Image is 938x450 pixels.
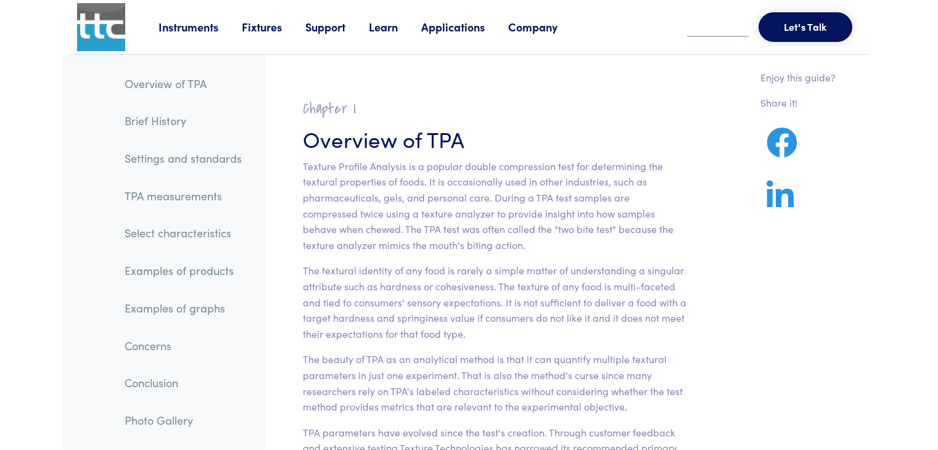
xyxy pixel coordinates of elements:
[242,19,305,35] a: Fixtures
[508,19,581,35] a: Company
[369,19,421,35] a: Learn
[760,95,836,111] p: Share it!
[115,406,252,435] a: Photo Gallery
[115,369,252,397] a: Conclusion
[115,219,252,247] a: Select characteristics
[115,294,252,322] a: Examples of graphs
[115,70,252,98] a: Overview of TPA
[303,263,687,342] p: The textural identity of any food is rarely a simple matter of understanding a singular attribute...
[115,144,252,173] a: Settings and standards
[303,351,687,414] p: The beauty of TPA as an analytical method is that it can quantify multiple textural parameters in...
[421,19,508,35] a: Applications
[115,256,252,285] a: Examples of products
[303,123,687,153] h3: Overview of TPA
[303,99,687,118] h2: Chapter I
[115,332,252,360] a: Concerns
[77,3,125,51] img: ttc_logo_1x1_v1.0.png
[760,70,836,86] p: Enjoy this guide?
[115,182,252,210] a: TPA measurements
[760,195,800,210] a: Share on LinkedIn
[759,12,852,42] button: Let's Talk
[303,158,687,253] p: Texture Profile Analysis is a popular double compression test for determining the textural proper...
[305,19,369,35] a: Support
[115,107,252,135] a: Brief History
[158,19,242,35] a: Instruments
